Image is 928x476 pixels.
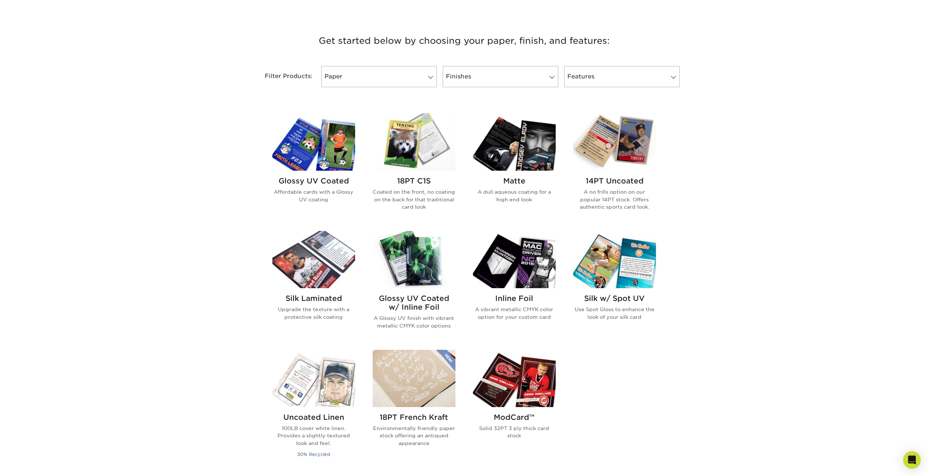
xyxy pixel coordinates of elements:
a: 14PT Uncoated Trading Cards 14PT Uncoated A no frills option on our popular 14PT stock. Offers au... [573,113,656,222]
p: Solid 32PT 3 ply thick card stock [473,425,556,440]
a: Features [564,66,680,87]
h2: 14PT Uncoated [573,177,656,185]
a: Paper [321,66,437,87]
a: Uncoated Linen Trading Cards Uncoated Linen 100LB cover white linen. Provides a slightly textured... [272,350,355,467]
img: New Product [437,350,455,372]
a: 18PT C1S Trading Cards 18PT C1S Coated on the front, no coating on the back for that traditional ... [373,113,455,222]
p: Affordable cards with a Glossy UV coating [272,188,355,203]
a: Silk w/ Spot UV Trading Cards Silk w/ Spot UV Use Spot Gloss to enhance the look of your silk card [573,231,656,341]
img: Silk Laminated Trading Cards [272,231,355,288]
img: Silk w/ Spot UV Trading Cards [573,231,656,288]
h2: Glossy UV Coated w/ Inline Foil [373,294,455,311]
img: ModCard™ Trading Cards [473,350,556,407]
p: A Glossy UV finish with vibrant metallic CMYK color options [373,314,455,329]
p: A dull aqueous coating for a high end look [473,188,556,203]
h2: Silk Laminated [272,294,355,303]
img: 18PT C1S Trading Cards [373,113,455,171]
img: Glossy UV Coated w/ Inline Foil Trading Cards [373,231,455,288]
img: Uncoated Linen Trading Cards [272,350,355,407]
p: 100LB cover white linen. Provides a slightly textured look and feel. [272,425,355,447]
img: Matte Trading Cards [473,113,556,171]
img: Glossy UV Coated Trading Cards [272,113,355,171]
img: 14PT Uncoated Trading Cards [573,113,656,171]
p: Coated on the front, no coating on the back for that traditional card look [373,188,455,210]
h2: Uncoated Linen [272,413,355,422]
h2: ModCard™ [473,413,556,422]
p: A no frills option on our popular 14PT stock. Offers authentic sports card look. [573,188,656,210]
a: ModCard™ Trading Cards ModCard™ Solid 32PT 3 ply thick card stock [473,350,556,467]
h2: Silk w/ Spot UV [573,294,656,303]
h2: 18PT French Kraft [373,413,455,422]
h2: Matte [473,177,556,185]
img: Inline Foil Trading Cards [473,231,556,288]
a: Inline Foil Trading Cards Inline Foil A vibrant metallic CMYK color option for your custom card [473,231,556,341]
small: 30% Recycled [297,452,330,457]
p: Use Spot Gloss to enhance the look of your silk card [573,306,656,321]
div: Filter Products: [245,66,318,87]
p: A vibrant metallic CMYK color option for your custom card [473,306,556,321]
a: Silk Laminated Trading Cards Silk Laminated Upgrade the texture with a protective silk coating [272,231,355,341]
p: Upgrade the texture with a protective silk coating [272,306,355,321]
a: 18PT French Kraft Trading Cards 18PT French Kraft Environmentally friendly paper stock offering a... [373,350,455,467]
h2: Inline Foil [473,294,556,303]
a: Finishes [443,66,558,87]
h2: Glossy UV Coated [272,177,355,185]
div: Open Intercom Messenger [903,451,921,469]
a: Matte Trading Cards Matte A dull aqueous coating for a high end look [473,113,556,222]
h3: Get started below by choosing your paper, finish, and features: [251,24,677,57]
a: Glossy UV Coated Trading Cards Glossy UV Coated Affordable cards with a Glossy UV coating [272,113,355,222]
img: 18PT French Kraft Trading Cards [373,350,455,407]
h2: 18PT C1S [373,177,455,185]
a: Glossy UV Coated w/ Inline Foil Trading Cards Glossy UV Coated w/ Inline Foil A Glossy UV finish ... [373,231,455,341]
p: Environmentally friendly paper stock offering an antiqued appearance [373,425,455,447]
